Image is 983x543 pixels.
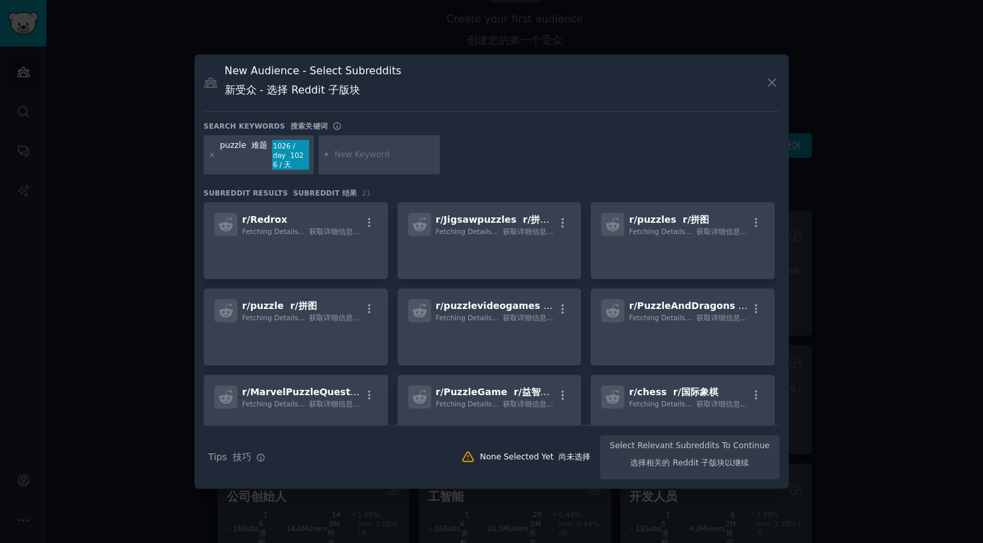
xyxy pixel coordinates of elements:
[503,314,553,322] font: 获取详细信息...
[362,189,371,197] span: 21
[309,314,360,322] font: 获取详细信息...
[629,300,786,311] span: r/ PuzzleAndDragons
[334,149,435,161] input: New Keyword
[629,214,709,225] span: r/ puzzles
[290,300,316,311] font: r/拼图
[204,446,270,469] button: Tips 技巧
[673,387,718,397] font: r/国际象棋
[242,214,287,225] span: r/ Redrox
[436,300,678,311] span: r/ puzzlevideogames
[225,64,401,102] h3: New Audience - Select Subreddits
[309,227,360,235] font: 获取详细信息...
[233,452,251,462] font: 技巧
[696,400,746,408] font: 获取详细信息...
[309,400,360,408] font: 获取详细信息...
[436,400,553,408] span: Fetching Details...
[242,400,360,408] span: Fetching Details...
[242,387,421,397] span: r/ MarvelPuzzleQuest
[436,227,553,235] span: Fetching Details...
[204,188,358,198] span: Subreddit Results
[208,450,251,464] span: Tips
[291,122,328,130] font: 搜索关键词
[480,452,590,463] div: None Selected Yet
[204,121,328,131] h3: Search keywords
[242,300,316,311] span: r/ puzzle
[683,214,709,225] font: r/拼图
[242,314,360,322] span: Fetching Details...
[272,140,309,170] div: 1026 / day
[513,387,558,397] font: r/益智游戏
[436,387,559,397] span: r/ PuzzleGame
[503,227,553,235] font: 获取详细信息...
[293,189,358,197] font: SUBREDDIT 结果
[523,214,568,225] font: r/拼图游戏
[503,400,553,408] font: 获取详细信息...
[225,84,360,96] font: 新受众 - 选择 Reddit 子版块
[629,400,746,408] span: Fetching Details...
[629,314,746,322] span: Fetching Details...
[558,452,590,461] font: 尚未选择
[242,227,360,235] span: Fetching Details...
[436,314,553,322] span: Fetching Details...
[251,141,267,150] font: 难题
[629,227,746,235] span: Fetching Details...
[220,140,267,170] div: puzzle
[696,314,746,322] font: 获取详细信息...
[629,387,718,397] span: r/ chess
[436,214,568,225] span: r/ Jigsawpuzzles
[273,151,303,168] font: 1026 / 天
[696,227,746,235] font: 获取详细信息...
